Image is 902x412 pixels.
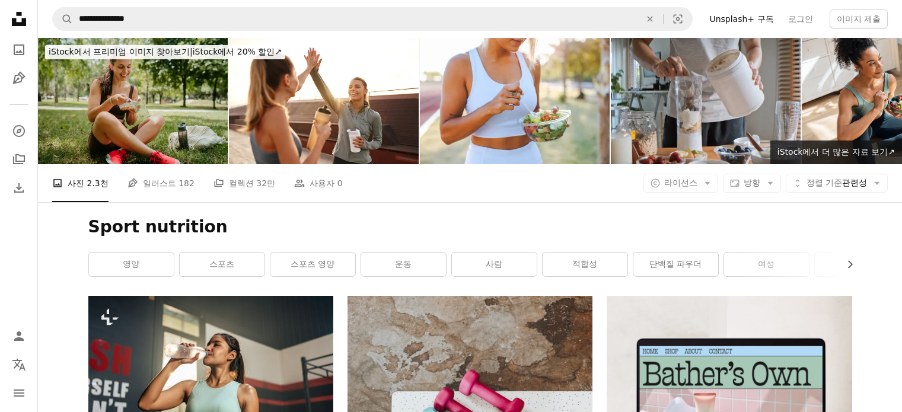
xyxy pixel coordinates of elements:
[839,253,852,276] button: 목록을 오른쪽으로 스크롤
[702,9,780,28] a: Unsplash+ 구독
[664,178,697,187] span: 라이선스
[52,7,693,31] form: 사이트 전체에서 이미지 찾기
[786,174,888,193] button: 정렬 기준관련성
[270,253,355,276] a: 스포츠 영양
[88,216,852,238] h1: Sport nutrition
[337,177,343,190] span: 0
[815,253,900,276] a: 믹서
[664,8,692,30] button: 시각적 검색
[807,178,842,187] span: 정렬 기준
[213,164,275,202] a: 컬렉션 32만
[770,140,902,164] a: iStock에서 더 많은 자료 보기↗
[723,174,781,193] button: 방향
[7,38,31,62] a: 사진
[7,176,31,200] a: 다운로드 내역
[7,353,31,376] button: 언어
[49,47,193,56] span: iStock에서 프리미엄 이미지 찾아보기 |
[294,164,342,202] a: 사용자 0
[38,38,228,164] img: I love healthy food
[49,47,282,56] span: iStock에서 20% 할인 ↗
[38,38,292,66] a: iStock에서 프리미엄 이미지 찾아보기|iStock에서 20% 할인↗
[53,8,73,30] button: Unsplash 검색
[643,174,718,193] button: 라이선스
[452,253,537,276] a: 사람
[7,66,31,90] a: 일러스트
[807,177,867,189] span: 관련성
[781,9,820,28] a: 로그인
[179,177,195,190] span: 182
[88,372,333,382] a: 아시아의 젊은 스포츠맨은 체육관에서 운동 후 물 한 병을 마신다. 매력적인 아름다운 운동 선수 소녀는 피트니스 경기장에서 건강 관리와 웰빙을 위해 근육을 유지하기 위해 운동하...
[7,381,31,405] button: 메뉴
[361,253,446,276] a: 운동
[7,324,31,348] a: 로그인 / 가입
[256,177,275,190] span: 32만
[229,38,419,164] img: 운동 세션을 마친 후 즐거운 하이파이브를 공유하는 피트니스 친구들을 축하합니다.
[611,38,801,164] img: 젊은 성인 아시아 남자는 블렌더 믹서를 사용하여 단백질 쉐이크 음료, 혼합 과일 시리얼 주스를 준비하고 만듭니다. 적당식이 활동, 건강한 식이 생활양식, 건강 관리 영양 개념
[89,253,174,276] a: 영양
[744,178,760,187] span: 방향
[633,253,718,276] a: 단백질 파우더
[543,253,627,276] a: 적합성
[420,38,610,164] img: 운동 후 건강한 샐러드를 먹는 젊은 여성. 피트니스와 건강한 라이프 스타일 컨셉.
[7,148,31,171] a: 컬렉션
[180,253,264,276] a: 스포츠
[637,8,663,30] button: 삭제
[777,147,895,157] span: iStock에서 더 많은 자료 보기 ↗
[830,9,888,28] button: 이미지 제출
[128,164,195,202] a: 일러스트 182
[7,119,31,143] a: 탐색
[724,253,809,276] a: 여성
